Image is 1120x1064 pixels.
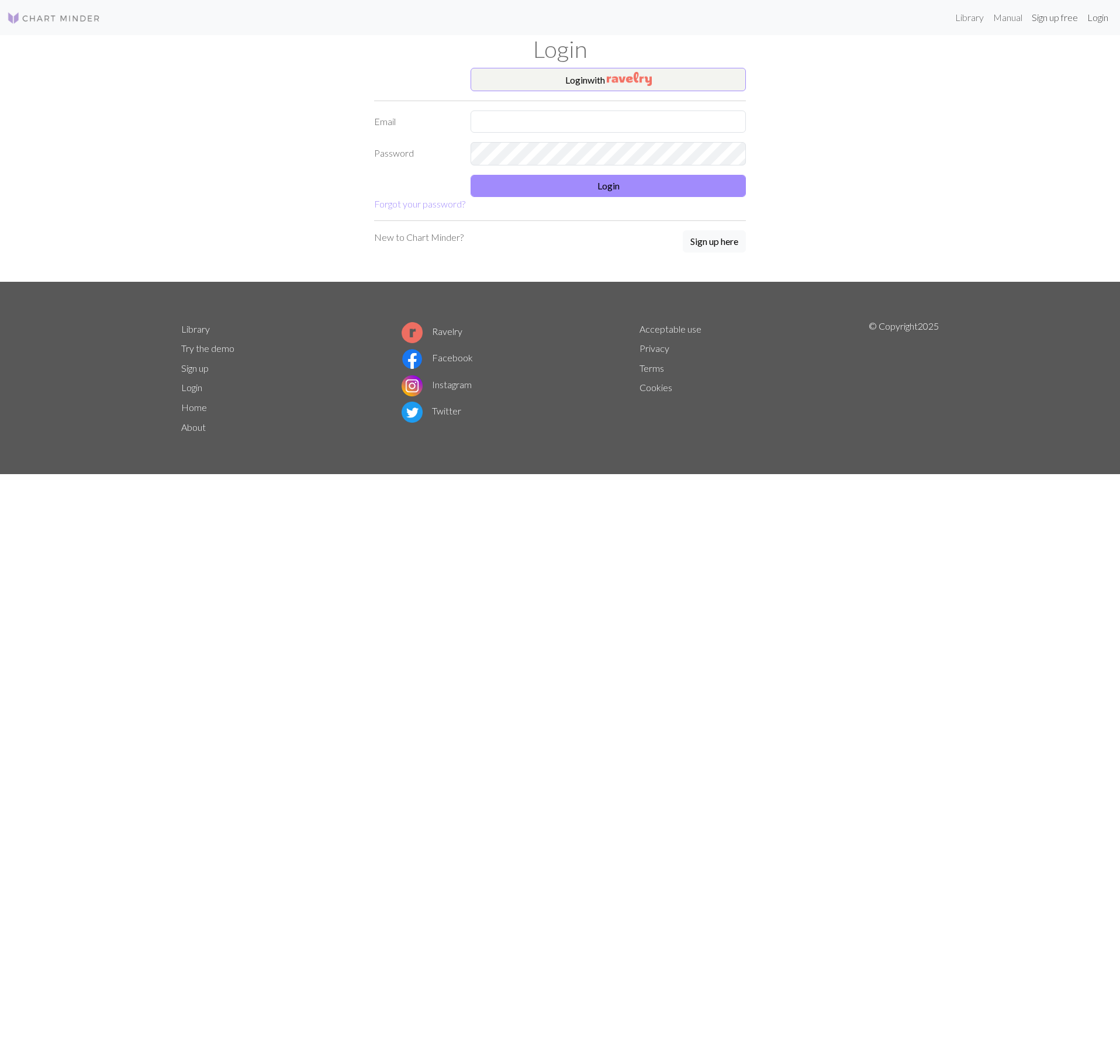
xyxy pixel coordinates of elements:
[402,352,473,363] a: Facebook
[181,402,207,413] a: Home
[402,375,423,396] img: Instagram logo
[367,110,464,133] label: Email
[181,343,234,354] a: Try the demo
[607,72,652,86] img: Ravelry
[402,379,472,390] a: Instagram
[402,348,423,369] img: Facebook logo
[181,362,209,374] a: Sign up
[181,323,210,334] a: Library
[374,230,464,244] p: New to Chart Minder?
[639,323,701,334] a: Acceptable use
[402,405,461,416] a: Twitter
[174,35,946,63] h1: Login
[869,319,939,437] p: © Copyright 2025
[639,343,669,354] a: Privacy
[374,198,465,209] a: Forgot your password?
[950,6,988,29] a: Library
[639,362,664,374] a: Terms
[639,382,672,393] a: Cookies
[1083,6,1113,29] a: Login
[181,382,202,393] a: Login
[988,6,1027,29] a: Manual
[683,230,746,253] button: Sign up here
[367,142,464,165] label: Password
[1027,6,1083,29] a: Sign up free
[471,68,746,91] button: Loginwith
[402,402,423,423] img: Twitter logo
[7,11,101,25] img: Logo
[402,326,462,337] a: Ravelry
[402,322,423,343] img: Ravelry logo
[471,175,746,197] button: Login
[181,422,206,433] a: About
